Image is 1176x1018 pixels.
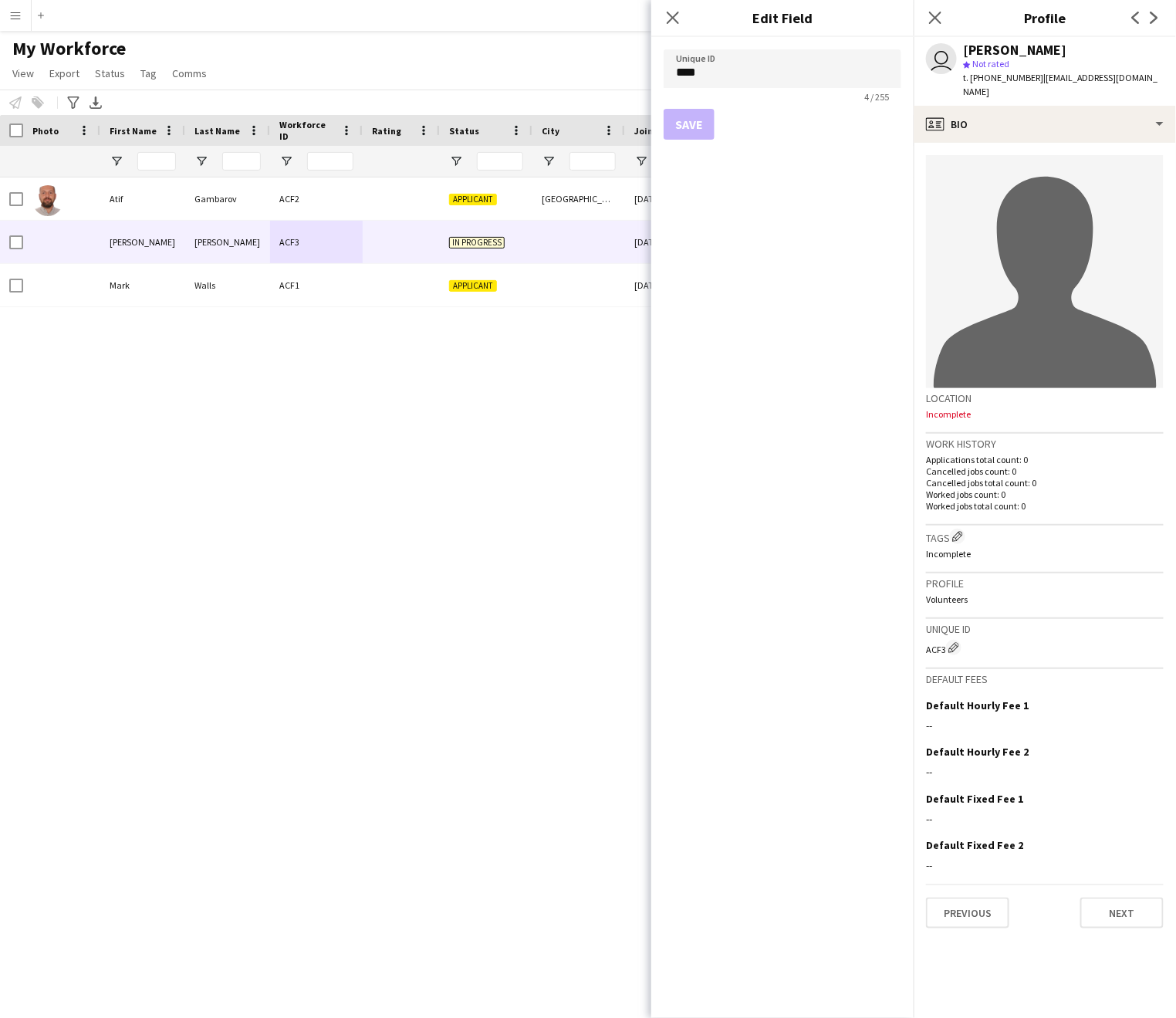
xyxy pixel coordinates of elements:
span: Workforce ID [279,119,335,142]
span: Not rated [972,58,1009,69]
div: [DATE] [625,221,718,263]
div: ACF2 [270,178,363,220]
img: Atif Gambarov [32,185,63,216]
button: Open Filter Menu [194,154,208,168]
span: Photo [32,125,59,137]
a: Tag [134,63,163,83]
p: Worked jobs count: 0 [926,489,1164,500]
span: Status [449,125,479,137]
span: Tag [140,66,157,80]
span: View [12,66,34,80]
span: My Workforce [12,37,126,60]
button: Open Filter Menu [634,154,648,168]
span: Status [95,66,125,80]
p: Worked jobs total count: 0 [926,500,1164,512]
app-action-btn: Advanced filters [64,93,83,112]
div: -- [926,765,1164,779]
div: -- [926,719,1164,732]
h3: Default fees [926,672,1164,686]
h3: Default Fixed Fee 2 [926,838,1023,852]
h3: Default Hourly Fee 2 [926,745,1029,759]
p: Incomplete [926,548,1164,560]
span: Applicant [449,194,497,205]
h3: Default Hourly Fee 1 [926,698,1029,712]
div: -- [926,812,1164,826]
button: Open Filter Menu [110,154,123,168]
button: Open Filter Menu [542,154,556,168]
div: [GEOGRAPHIC_DATA] [532,178,625,220]
div: Atif [100,178,185,220]
div: [PERSON_NAME] [100,221,185,263]
a: Export [43,63,86,83]
div: [DATE] [625,178,718,220]
h3: Location [926,391,1164,405]
h3: Edit Field [651,8,914,28]
div: [PERSON_NAME] [185,221,270,263]
span: In progress [449,237,505,249]
h3: Profile [914,8,1176,28]
p: Cancelled jobs total count: 0 [926,477,1164,489]
div: Bio [914,106,1176,143]
a: View [6,63,40,83]
span: t. [PHONE_NUMBER] [963,72,1043,83]
span: First Name [110,125,157,137]
div: Mark [100,264,185,306]
div: Walls [185,264,270,306]
span: | [EMAIL_ADDRESS][DOMAIN_NAME] [963,72,1158,97]
p: Applications total count: 0 [926,454,1164,465]
div: ACF1 [270,264,363,306]
div: [DATE] [625,264,718,306]
a: Status [89,63,131,83]
input: Status Filter Input [477,152,523,171]
span: Applicant [449,280,497,292]
input: City Filter Input [569,152,616,171]
p: Cancelled jobs count: 0 [926,465,1164,477]
span: Joined [634,125,664,137]
span: Rating [372,125,401,137]
span: Comms [172,66,207,80]
input: Workforce ID Filter Input [307,152,353,171]
span: 4 / 255 [852,91,901,103]
input: First Name Filter Input [137,152,176,171]
h3: Tags [926,529,1164,545]
span: City [542,125,559,137]
input: Last Name Filter Input [222,152,261,171]
div: Gambarov [185,178,270,220]
h3: Unique ID [926,622,1164,636]
a: Comms [166,63,213,83]
p: Volunteers [926,594,1164,605]
h3: Profile [926,577,1164,590]
div: [PERSON_NAME] [963,43,1066,57]
span: Last Name [194,125,240,137]
h3: Default Fixed Fee 1 [926,792,1023,806]
app-action-btn: Export XLSX [86,93,105,112]
div: ACF3 [926,640,1164,655]
button: Next [1080,898,1164,928]
h3: Work history [926,437,1164,451]
span: Export [49,66,79,80]
button: Previous [926,898,1009,928]
button: Open Filter Menu [449,154,463,168]
button: Open Filter Menu [279,154,293,168]
p: Incomplete [926,408,1164,420]
div: -- [926,858,1164,872]
div: ACF3 [270,221,363,263]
